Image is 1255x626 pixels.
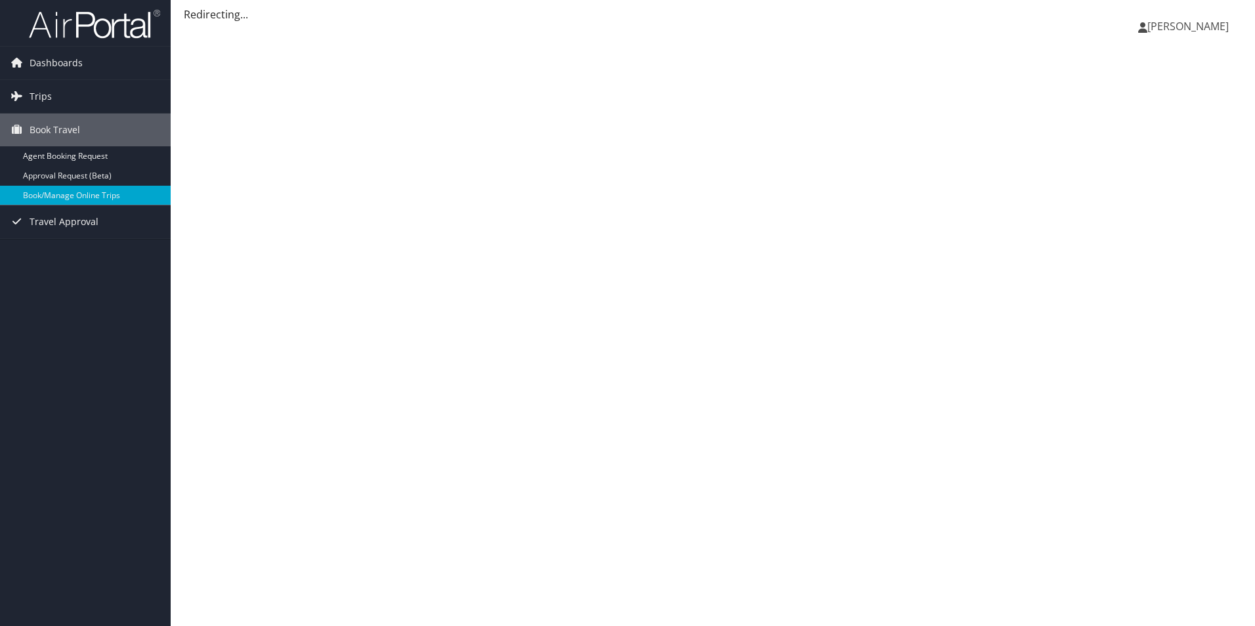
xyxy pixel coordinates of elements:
[30,47,83,79] span: Dashboards
[30,114,80,146] span: Book Travel
[30,205,98,238] span: Travel Approval
[30,80,52,113] span: Trips
[1147,19,1229,33] span: [PERSON_NAME]
[29,9,160,39] img: airportal-logo.png
[1138,7,1242,46] a: [PERSON_NAME]
[184,7,1242,22] div: Redirecting...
